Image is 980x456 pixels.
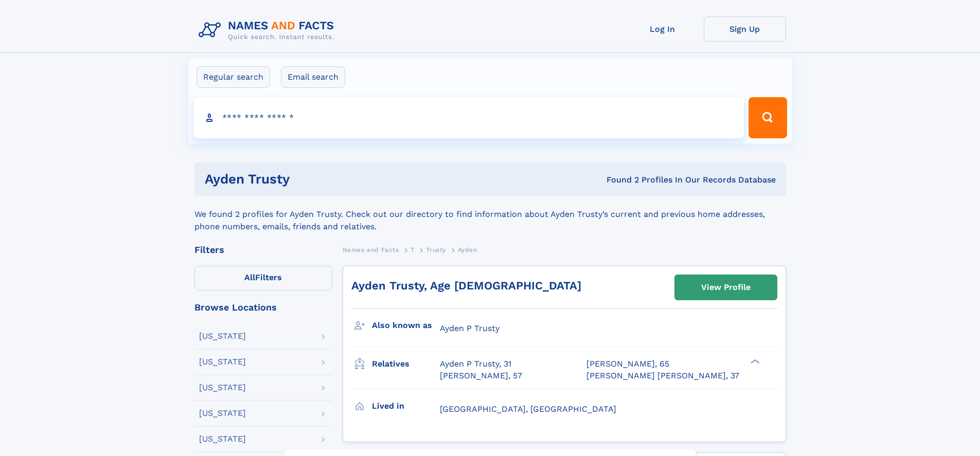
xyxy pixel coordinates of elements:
a: View Profile [675,275,777,300]
label: Regular search [197,66,270,88]
a: [PERSON_NAME], 65 [586,358,669,370]
div: Browse Locations [194,303,332,312]
a: Ayden Trusty, Age [DEMOGRAPHIC_DATA] [351,279,581,292]
span: Ayden P Trusty [440,323,500,333]
h1: ayden trusty [205,173,448,186]
a: [PERSON_NAME], 57 [440,370,522,381]
label: Filters [194,266,332,290]
a: Log In [621,16,704,42]
div: [US_STATE] [199,358,246,366]
div: ❯ [748,358,760,365]
div: [US_STATE] [199,384,246,392]
h3: Also known as [372,317,440,334]
span: T [411,246,415,253]
div: Filters [194,245,332,254]
div: [US_STATE] [199,435,246,443]
h3: Relatives [372,355,440,373]
div: View Profile [701,276,751,299]
a: [PERSON_NAME] [PERSON_NAME], 37 [586,370,739,381]
label: Email search [281,66,345,88]
a: T [411,243,415,256]
a: Ayden P Trusty, 31 [440,358,511,370]
span: Trusty [426,246,446,253]
button: Search Button [749,97,787,138]
span: [GEOGRAPHIC_DATA], [GEOGRAPHIC_DATA] [440,404,616,414]
a: Sign Up [704,16,786,42]
div: [US_STATE] [199,409,246,417]
a: Trusty [426,243,446,256]
div: We found 2 profiles for Ayden Trusty. Check out our directory to find information about Ayden Tru... [194,196,786,233]
span: All [244,272,255,282]
a: Names and Facts [343,243,399,256]
div: Found 2 Profiles In Our Records Database [448,174,776,186]
span: Ayden [458,246,477,253]
h3: Lived in [372,397,440,415]
input: search input [193,97,744,138]
div: [US_STATE] [199,332,246,340]
img: Logo Names and Facts [194,16,343,44]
